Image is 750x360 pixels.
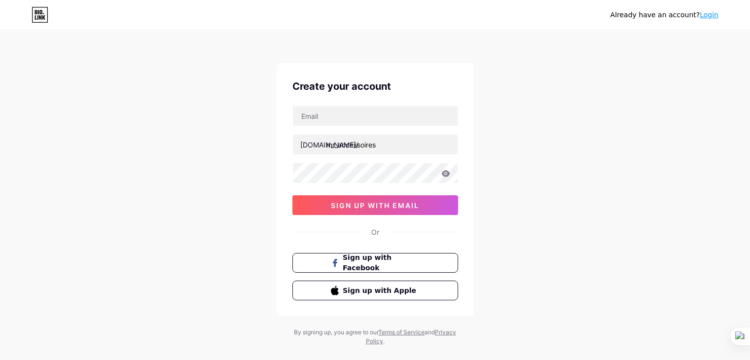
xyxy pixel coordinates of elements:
[378,328,425,336] a: Terms of Service
[343,252,419,273] span: Sign up with Facebook
[291,328,459,346] div: By signing up, you agree to our and .
[292,79,458,94] div: Create your account
[292,253,458,273] button: Sign up with Facebook
[610,10,718,20] div: Already have an account?
[343,286,419,296] span: Sign up with Apple
[293,106,458,126] input: Email
[371,227,379,237] div: Or
[292,195,458,215] button: sign up with email
[300,140,358,150] div: [DOMAIN_NAME]/
[331,201,419,210] span: sign up with email
[700,11,718,19] a: Login
[293,135,458,154] input: username
[292,281,458,300] button: Sign up with Apple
